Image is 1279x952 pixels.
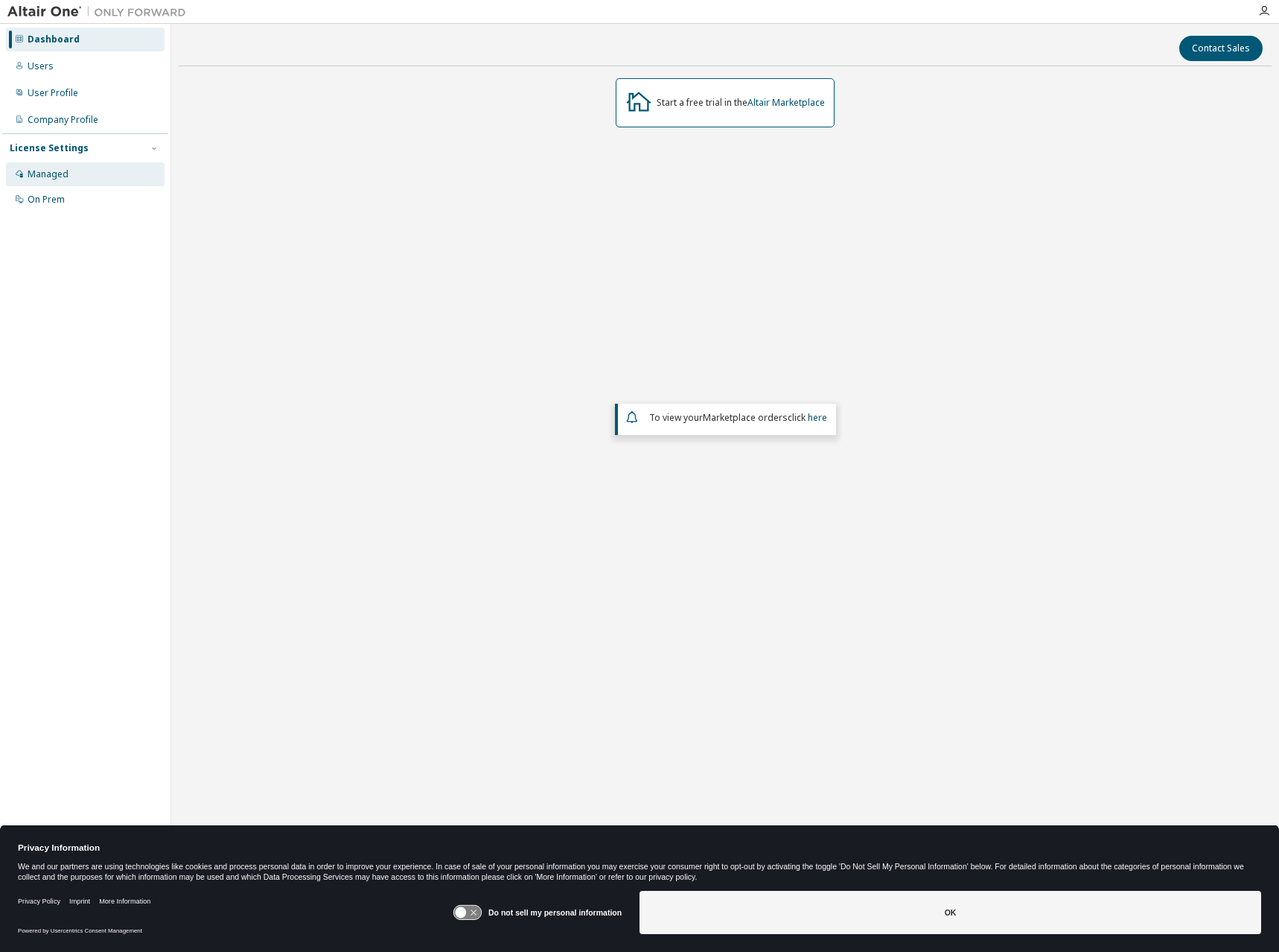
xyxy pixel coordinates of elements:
[703,411,788,424] em: Marketplace orders
[28,34,80,45] div: Dashboard
[28,114,98,126] div: Company Profile
[28,168,68,180] div: Managed
[808,411,827,424] a: here
[28,194,65,206] div: On Prem
[7,4,194,19] img: Altair One
[10,142,89,154] div: License Settings
[649,411,827,424] span: To view your click
[657,97,825,109] div: Start a free trial in the
[747,96,825,109] a: Altair Marketplace
[1179,36,1263,61] button: Contact Sales
[28,60,54,72] div: Users
[28,87,78,99] div: User Profile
